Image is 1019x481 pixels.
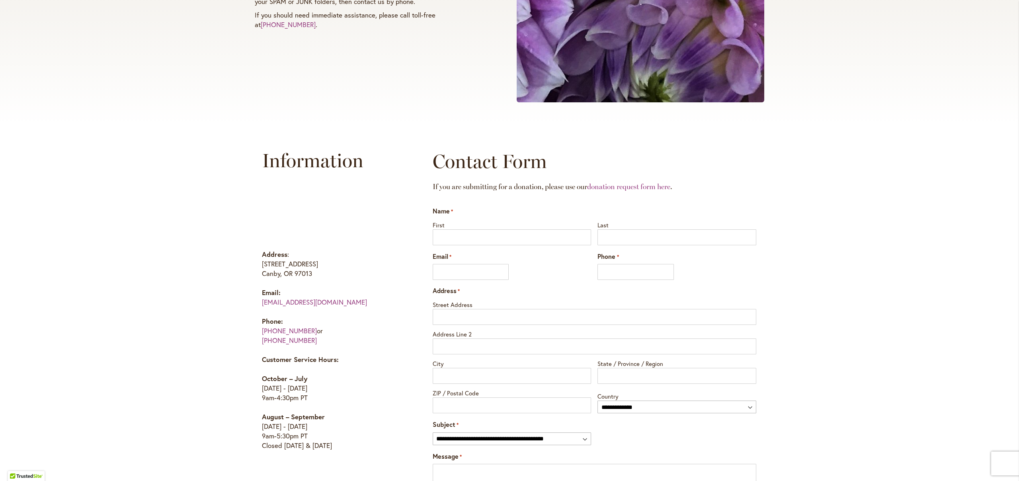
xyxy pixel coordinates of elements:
label: First [433,219,591,229]
label: Email [433,252,451,261]
label: Street Address [433,299,756,309]
label: Last [597,219,756,229]
a: [EMAIL_ADDRESS][DOMAIN_NAME] [262,297,367,307]
a: [PHONE_NUMBER] [262,336,317,345]
a: [PHONE_NUMBER] [262,326,317,335]
strong: October – July [262,374,307,383]
h2: Information [262,149,402,172]
p: If you should need immediate assistance, please call toll-free at . [255,10,486,29]
strong: Customer Service Hours: [262,355,339,364]
label: City [433,358,591,368]
iframe: Swan Island Dahlias on Google Maps [262,182,402,242]
p: [DATE] - [DATE] 9am-5:30pm PT Closed [DATE] & [DATE] [262,412,402,450]
p: [DATE] - [DATE] 9am-4:30pm PT [262,374,402,403]
label: State / Province / Region [597,358,756,368]
label: Country [597,390,756,401]
label: Message [433,452,462,461]
label: ZIP / Postal Code [433,387,591,397]
label: Phone [597,252,619,261]
a: [PHONE_NUMBER] [261,20,316,29]
h2: If you are submitting for a donation, please use our . [433,175,756,199]
p: or [262,317,402,345]
legend: Address [433,286,460,295]
h2: Contact Form [433,149,756,173]
strong: August – September [262,412,325,421]
a: donation request form here [587,182,670,191]
label: Address Line 2 [433,328,756,338]
label: Subject [433,420,459,429]
strong: Email: [262,288,281,297]
strong: Address [262,250,287,259]
legend: Name [433,207,453,216]
p: : [STREET_ADDRESS] Canby, OR 97013 [262,250,402,278]
strong: Phone: [262,317,283,326]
